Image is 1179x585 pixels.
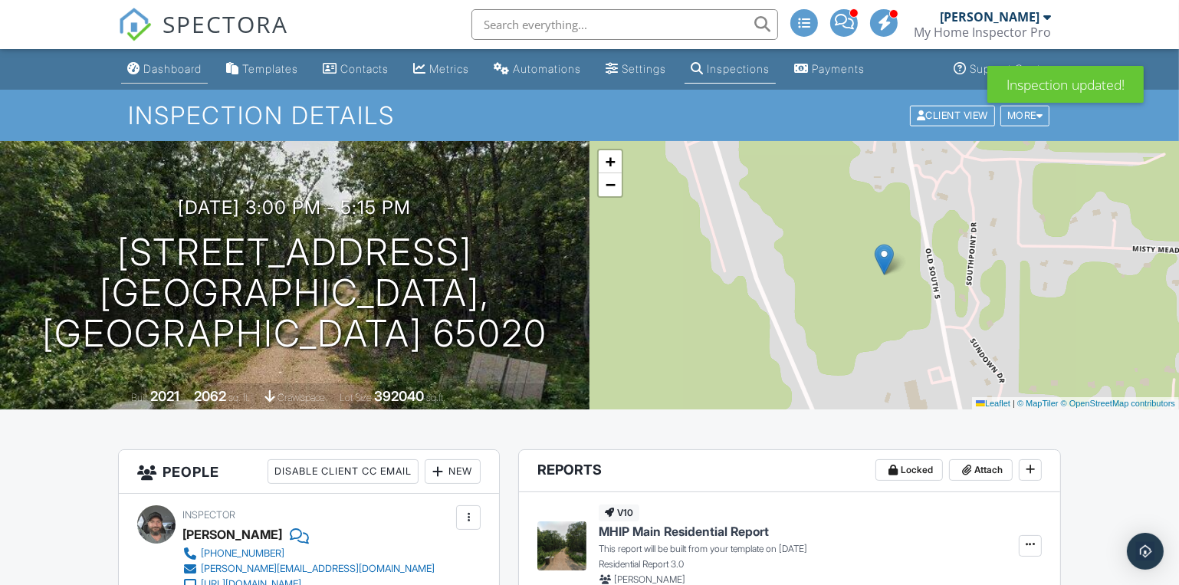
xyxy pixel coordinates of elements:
h3: [DATE] 3:00 pm - 5:15 pm [179,197,412,218]
div: Inspection updated! [987,66,1144,103]
a: [PHONE_NUMBER] [182,546,435,561]
a: Zoom in [599,150,622,173]
h3: People [119,450,500,494]
a: Templates [220,55,304,84]
div: Inspections [707,62,770,75]
div: Open Intercom Messenger [1127,533,1164,570]
a: © OpenStreetMap contributors [1061,399,1175,408]
a: Zoom out [599,173,622,196]
a: Support Center [947,55,1058,84]
div: Settings [622,62,666,75]
span: sq.ft. [427,392,446,403]
a: SPECTORA [118,21,288,53]
a: Contacts [317,55,395,84]
span: Lot Size [340,392,373,403]
span: sq. ft. [229,392,251,403]
span: + [606,152,616,171]
div: More [1000,105,1050,126]
div: 2021 [151,388,180,404]
span: Built [132,392,149,403]
a: Settings [599,55,672,84]
a: Leaflet [976,399,1010,408]
div: Dashboard [143,62,202,75]
span: − [606,175,616,194]
span: crawlspace [278,392,326,403]
a: Automations (Basic) [488,55,587,84]
div: New [425,459,481,484]
div: Metrics [429,62,469,75]
img: Marker [875,244,894,275]
div: My Home Inspector Pro [914,25,1051,40]
h1: Inspection Details [128,102,1052,129]
div: [PERSON_NAME] [940,9,1039,25]
a: Payments [788,55,871,84]
div: [PERSON_NAME][EMAIL_ADDRESS][DOMAIN_NAME] [201,563,435,575]
div: Payments [812,62,865,75]
a: Dashboard [121,55,208,84]
a: Client View [908,109,999,120]
input: Search everything... [471,9,778,40]
img: The Best Home Inspection Software - Spectora [118,8,152,41]
a: [PERSON_NAME][EMAIL_ADDRESS][DOMAIN_NAME] [182,561,435,577]
div: Support Center [970,62,1052,75]
span: Inspector [182,509,235,521]
div: Templates [242,62,298,75]
a: Inspections [685,55,776,84]
div: 392040 [375,388,425,404]
div: [PERSON_NAME] [182,523,282,546]
div: Contacts [340,62,389,75]
div: [PHONE_NUMBER] [201,547,284,560]
h1: [STREET_ADDRESS] [GEOGRAPHIC_DATA], [GEOGRAPHIC_DATA] 65020 [25,232,565,353]
div: Disable Client CC Email [268,459,419,484]
div: Client View [910,105,995,126]
span: SPECTORA [163,8,288,40]
a: Metrics [407,55,475,84]
span: | [1013,399,1015,408]
a: © MapTiler [1017,399,1059,408]
div: Automations [513,62,581,75]
div: 2062 [195,388,227,404]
